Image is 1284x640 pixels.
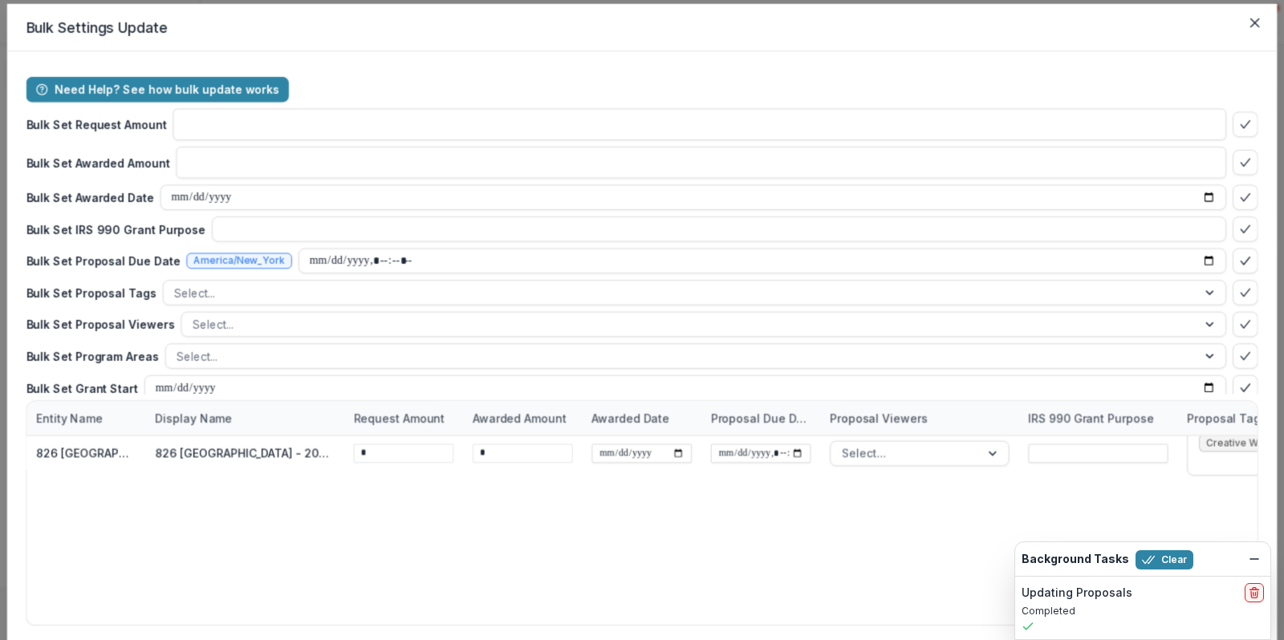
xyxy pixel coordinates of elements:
button: bulk-confirm-option [1233,312,1258,338]
p: Bulk Set Awarded Date [26,189,153,206]
div: Entity Name [26,401,145,435]
div: Awarded Date [583,401,701,435]
div: Proposal Viewers [821,401,1019,435]
div: Display Name [146,410,242,427]
p: Bulk Set IRS 990 Grant Purpose [26,221,205,237]
div: Proposal Due Date [701,410,820,427]
button: Need Help? See how bulk update works [26,77,288,103]
button: bulk-confirm-option [1233,111,1258,137]
button: bulk-confirm-option [1233,343,1258,369]
div: Proposal Viewers [821,410,937,427]
button: bulk-confirm-option [1233,217,1258,242]
div: Proposal Due Date [701,401,820,435]
button: Clear [1136,550,1193,569]
div: Awarded Amount [463,401,582,435]
p: Bulk Set Awarded Amount [26,154,169,171]
button: Dismiss [1245,549,1264,569]
p: Bulk Set Program Areas [26,348,158,365]
p: Bulk Set Proposal Tags [26,284,156,301]
div: Awarded Amount [463,410,575,427]
header: Bulk Settings Update [7,4,1278,51]
div: Display Name [146,401,344,435]
p: Bulk Set Proposal Viewers [26,316,174,333]
div: IRS 990 Grant Purpose [1019,410,1164,427]
h2: Updating Proposals [1022,586,1132,600]
div: Proposal Tags [1178,410,1278,427]
h2: Background Tasks [1022,553,1129,566]
div: 826 [GEOGRAPHIC_DATA] [36,445,136,462]
div: 826 [GEOGRAPHIC_DATA] - 2025 - Find Your Light Foundation 25/26 RFP Grant Application [156,445,335,462]
div: Entity Name [26,410,112,427]
div: IRS 990 Grant Purpose [1019,401,1178,435]
p: Bulk Set Proposal Due Date [26,253,180,269]
button: bulk-confirm-option [1233,280,1258,306]
button: bulk-confirm-option [1233,150,1258,176]
div: Awarded Date [583,410,680,427]
button: bulk-confirm-option [1233,184,1258,210]
p: Request Amount [354,410,445,427]
button: Close [1242,10,1268,36]
p: Bulk Set Grant Start [26,379,137,396]
p: Completed [1022,604,1264,618]
p: Bulk Set Request Amount [26,116,166,133]
button: delete [1245,583,1264,602]
button: bulk-confirm-option [1233,375,1258,401]
div: Request Amount [344,401,463,435]
span: America/New_York [193,255,285,266]
button: bulk-confirm-option [1233,248,1258,273]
